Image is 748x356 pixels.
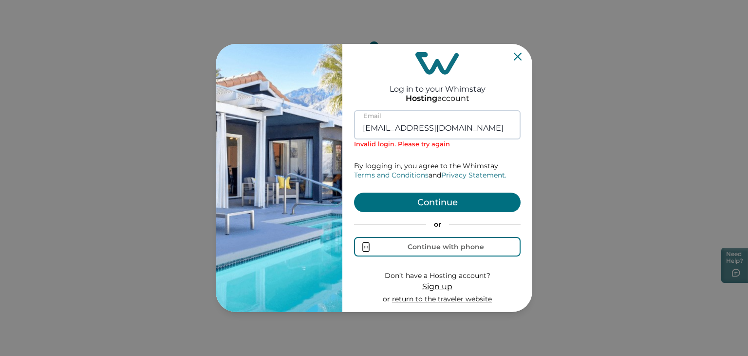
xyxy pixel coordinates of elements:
[216,44,342,312] img: auth-banner
[354,161,521,180] p: By logging in, you agree to the Whimstay and
[422,282,452,291] span: Sign up
[406,94,469,103] p: account
[354,139,521,149] p: Invalid login. Please try again
[354,110,521,139] input: Enter your email address
[383,295,492,304] p: or
[390,75,486,94] h2: Log in to your Whimstay
[415,52,459,75] img: login-logo
[514,53,522,60] button: Close
[354,220,521,230] p: or
[383,271,492,281] p: Don’t have a Hosting account?
[354,193,521,212] button: Continue
[406,94,437,103] p: Hosting
[408,243,484,251] div: Continue with phone
[354,171,429,179] a: Terms and Conditions
[354,237,521,257] button: Continue with phone
[441,171,506,179] a: Privacy Statement.
[392,295,492,303] a: return to the traveler website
